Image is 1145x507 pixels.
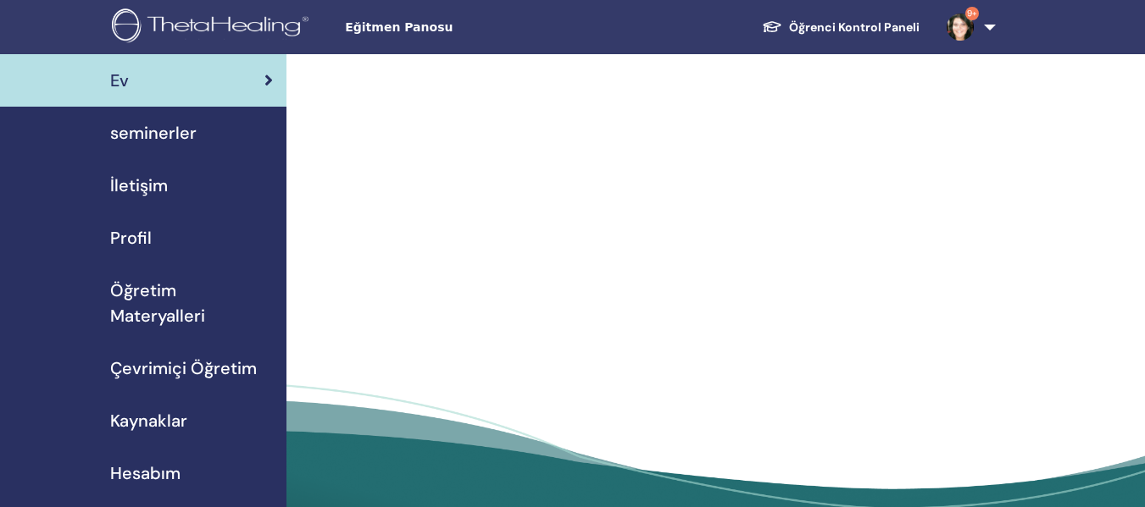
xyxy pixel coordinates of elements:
a: Öğrenci Kontrol Paneli [748,12,933,43]
span: Öğretim Materyalleri [110,278,273,328]
span: Çevrimiçi Öğretim [110,355,257,381]
span: İletişim [110,173,168,198]
span: Ev [110,68,129,93]
span: Eğitmen Panosu [345,19,599,36]
img: default.jpg [947,14,974,41]
span: seminerler [110,120,197,146]
span: Profil [110,225,152,251]
span: 9+ [965,7,979,20]
span: Hesabım [110,460,181,486]
img: logo.png [112,8,314,47]
span: Kaynaklar [110,408,187,433]
img: graduation-cap-white.svg [762,19,782,34]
